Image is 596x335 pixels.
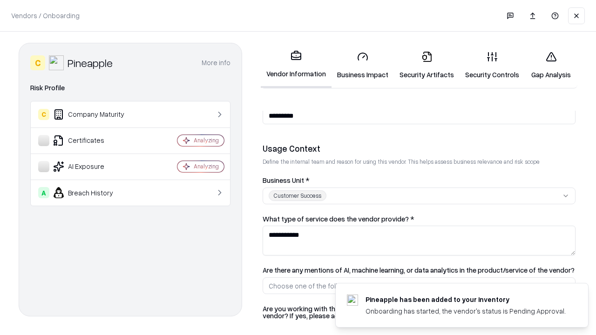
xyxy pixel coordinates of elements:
div: C [38,109,49,120]
label: What type of service does the vendor provide? * [263,215,576,222]
div: Usage Context [263,143,576,154]
p: Vendors / Onboarding [11,11,80,20]
div: Risk Profile [30,82,230,94]
p: Define the internal team and reason for using this vendor. This helps assess business relevance a... [263,158,576,166]
label: Business Unit * [263,177,576,184]
div: Analyzing [194,136,219,144]
div: Choose one of the following... [269,281,360,291]
a: Security Artifacts [394,44,460,87]
a: Security Controls [460,44,525,87]
div: Certificates [38,135,149,146]
img: pineappleenergy.com [347,295,358,306]
div: Customer Success [269,190,326,201]
div: C [30,55,45,70]
div: Company Maturity [38,109,149,120]
div: AI Exposure [38,161,149,172]
a: Gap Analysis [525,44,577,87]
a: Vendor Information [261,43,332,88]
div: A [38,187,49,198]
label: Are you working with the Bausch and Lomb procurement/legal to get the contract in place with the ... [263,305,576,319]
div: Analyzing [194,162,219,170]
button: Choose one of the following... [263,277,576,294]
div: Pineapple has been added to your inventory [366,295,566,304]
button: More info [202,54,230,71]
div: Onboarding has started, the vendor's status is Pending Approval. [366,306,566,316]
button: Customer Success [263,188,576,204]
div: Breach History [38,187,149,198]
img: Pineapple [49,55,64,70]
label: Are there any mentions of AI, machine learning, or data analytics in the product/service of the v... [263,267,576,274]
a: Business Impact [332,44,394,87]
div: Pineapple [68,55,113,70]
